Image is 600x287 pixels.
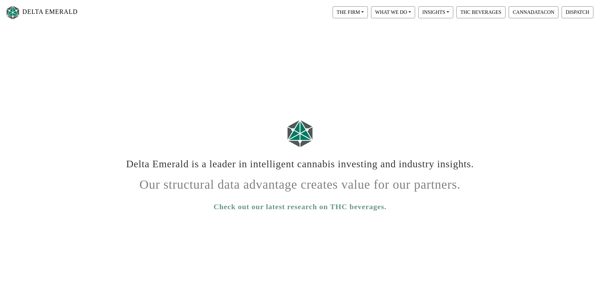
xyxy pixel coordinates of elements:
[333,6,368,18] button: THE FIRM
[214,201,386,212] a: Check out our latest research on THC beverages.
[125,153,475,170] h1: Delta Emerald is a leader in intelligent cannabis investing and industry insights.
[455,9,507,14] a: THC BEVERAGES
[371,6,415,18] button: WHAT WE DO
[509,6,558,18] button: CANNADATACON
[560,9,595,14] a: DISPATCH
[507,9,560,14] a: CANNADATACON
[418,6,453,18] button: INSIGHTS
[456,6,506,18] button: THC BEVERAGES
[5,4,21,21] img: Logo
[125,172,475,192] h1: Our structural data advantage creates value for our partners.
[5,3,78,22] a: DELTA EMERALD
[284,117,316,150] img: Logo
[562,6,593,18] button: DISPATCH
